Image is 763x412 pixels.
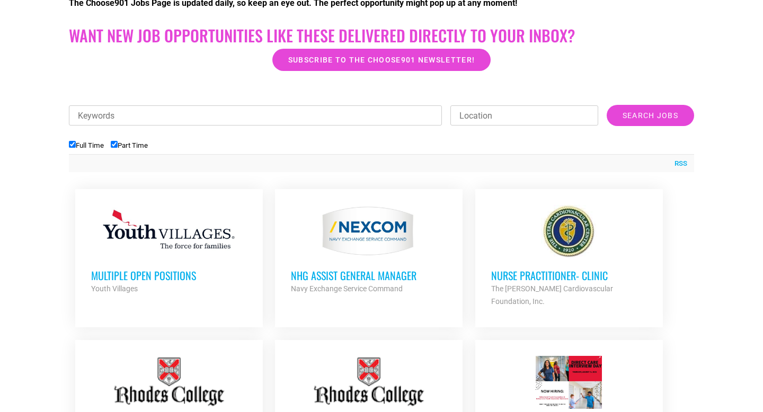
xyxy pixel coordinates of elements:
[272,49,491,71] a: Subscribe to the Choose901 newsletter!
[69,26,694,45] h2: Want New Job Opportunities like these Delivered Directly to your Inbox?
[291,268,447,282] h3: NHG ASSIST GENERAL MANAGER
[91,284,138,293] strong: Youth Villages
[91,268,247,282] h3: Multiple Open Positions
[607,105,694,126] input: Search Jobs
[291,284,403,293] strong: Navy Exchange Service Command
[669,158,687,169] a: RSS
[275,189,463,311] a: NHG ASSIST GENERAL MANAGER Navy Exchange Service Command
[475,189,663,324] a: Nurse Practitioner- Clinic The [PERSON_NAME] Cardiovascular Foundation, Inc.
[111,141,148,149] label: Part Time
[491,284,613,306] strong: The [PERSON_NAME] Cardiovascular Foundation, Inc.
[69,141,76,148] input: Full Time
[75,189,263,311] a: Multiple Open Positions Youth Villages
[69,141,104,149] label: Full Time
[450,105,598,126] input: Location
[288,56,475,64] span: Subscribe to the Choose901 newsletter!
[491,268,647,282] h3: Nurse Practitioner- Clinic
[111,141,118,148] input: Part Time
[69,105,442,126] input: Keywords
